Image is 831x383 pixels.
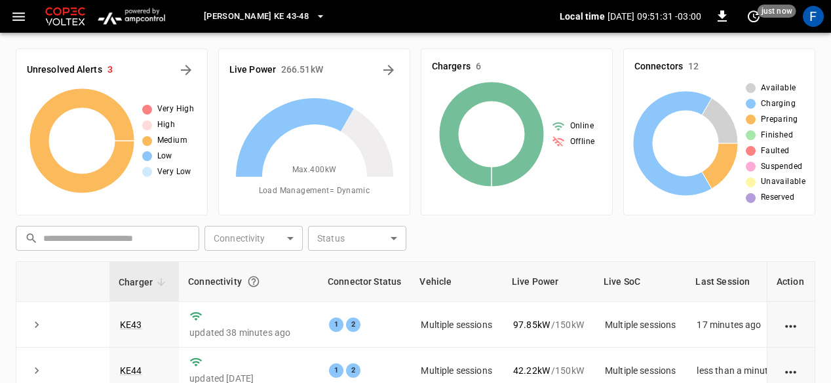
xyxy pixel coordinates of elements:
span: Charger [119,274,170,290]
span: Charging [761,98,796,111]
th: Live SoC [594,262,687,302]
th: Live Power [503,262,594,302]
th: Vehicle [410,262,503,302]
span: Available [761,82,796,95]
span: Unavailable [761,175,805,189]
span: Preparing [761,113,798,126]
h6: Unresolved Alerts [27,63,102,77]
th: Connector Status [319,262,410,302]
span: [PERSON_NAME] KE 43-48 [204,9,309,24]
p: updated 38 minutes ago [189,326,308,339]
p: 97.85 kW [513,318,550,331]
button: [PERSON_NAME] KE 43-48 [199,4,331,29]
div: 1 [329,318,343,332]
button: All Alerts [176,60,197,81]
h6: 266.51 kW [281,63,323,77]
button: Energy Overview [378,60,399,81]
div: 1 [329,363,343,378]
span: Offline [570,136,595,149]
span: Very High [157,103,195,116]
div: / 150 kW [513,318,584,331]
img: ampcontrol.io logo [93,4,170,29]
span: Very Low [157,166,191,179]
button: expand row [27,361,47,380]
h6: 12 [688,60,699,74]
span: Suspended [761,160,803,173]
th: Last Session [686,262,801,302]
a: KE44 [120,365,142,376]
img: Customer Logo [43,4,88,29]
span: Online [570,120,594,133]
div: Connectivity [188,270,309,293]
div: 2 [346,318,360,332]
p: Local time [560,10,605,23]
p: [DATE] 09:51:31 -03:00 [608,10,701,23]
h6: 3 [107,63,113,77]
td: 17 minutes ago [686,302,801,348]
td: Multiple sessions [410,302,503,348]
span: Load Management = Dynamic [259,185,370,198]
div: action cell options [783,318,800,331]
span: Faulted [761,145,790,158]
div: action cell options [783,364,800,377]
h6: Chargers [432,60,471,74]
td: Multiple sessions [594,302,687,348]
th: Action [767,262,815,302]
div: profile-icon [803,6,824,27]
span: just now [758,5,796,18]
span: Medium [157,134,187,147]
h6: Live Power [229,63,276,77]
span: Reserved [761,191,794,204]
div: 2 [346,363,360,378]
span: High [157,119,176,132]
span: Finished [761,129,793,142]
a: KE43 [120,319,142,330]
div: / 150 kW [513,364,584,377]
button: expand row [27,315,47,335]
p: 42.22 kW [513,364,550,377]
span: Max. 400 kW [292,164,337,177]
button: set refresh interval [743,6,764,27]
span: Low [157,150,172,163]
h6: 6 [476,60,481,74]
h6: Connectors [634,60,683,74]
button: Connection between the charger and our software. [242,270,265,293]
